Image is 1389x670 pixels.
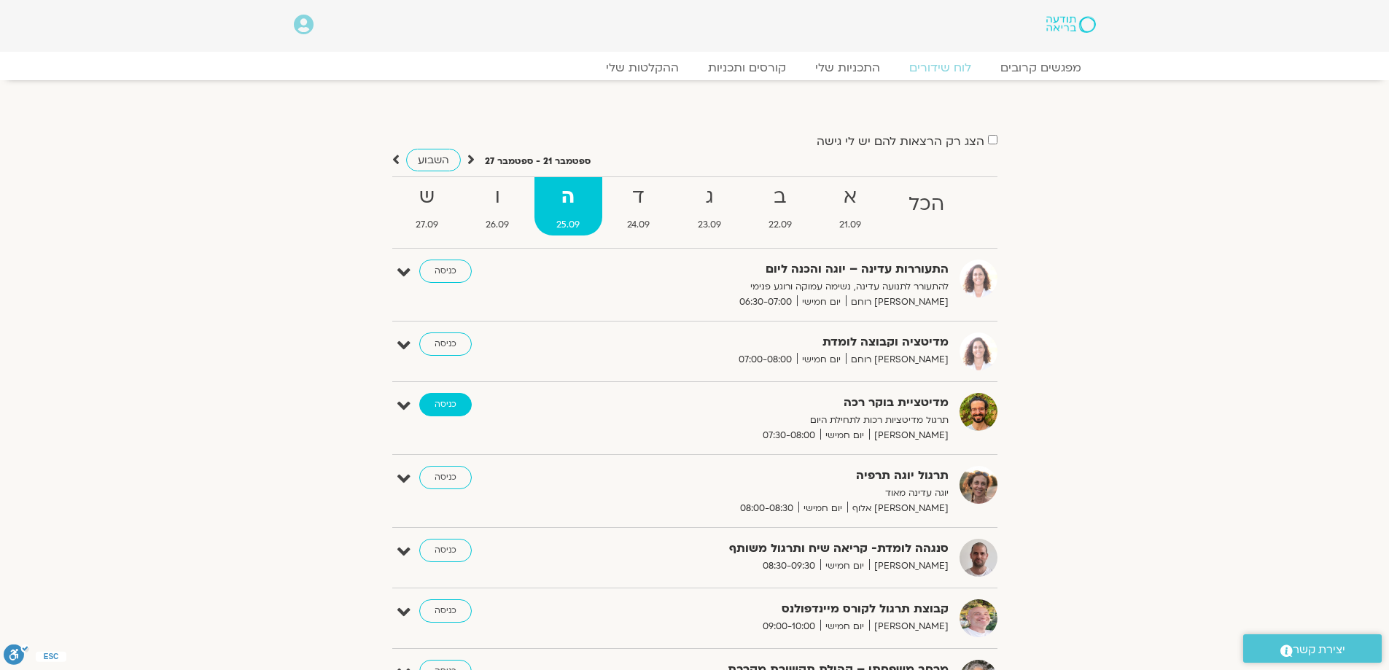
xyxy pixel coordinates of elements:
[797,295,846,310] span: יום חמישי
[605,181,672,214] strong: ד
[847,501,949,516] span: [PERSON_NAME] אלוף
[801,61,895,75] a: התכניות שלי
[886,188,966,221] strong: הכל
[394,181,461,214] strong: ש
[986,61,1096,75] a: מפגשים קרובים
[605,177,672,235] a: ד24.09
[406,149,461,171] a: השבוע
[419,599,472,623] a: כניסה
[591,413,949,428] p: תרגול מדיטציות רכות לתחילת היום
[591,332,949,352] strong: מדיטציה וקבוצה לומדת
[886,177,966,235] a: הכל
[758,428,820,443] span: 07:30-08:00
[485,154,591,169] p: ספטמבר 21 - ספטמבר 27
[817,177,883,235] a: א21.09
[758,619,820,634] span: 09:00-10:00
[464,181,532,214] strong: ו
[734,295,797,310] span: 06:30-07:00
[591,466,949,486] strong: תרגול יוגה תרפיה
[820,428,869,443] span: יום חמישי
[758,558,820,574] span: 08:30-09:30
[419,539,472,562] a: כניסה
[394,217,461,233] span: 27.09
[675,177,743,235] a: ג23.09
[591,486,949,501] p: יוגה עדינה מאוד
[798,501,847,516] span: יום חמישי
[817,135,984,148] label: הצג רק הרצאות להם יש לי גישה
[534,217,602,233] span: 25.09
[464,217,532,233] span: 26.09
[591,61,693,75] a: ההקלטות שלי
[591,539,949,558] strong: סנגהה לומדת- קריאה שיח ותרגול משותף
[419,393,472,416] a: כניסה
[591,279,949,295] p: להתעורר לתנועה עדינה, נשימה עמוקה ורוגע פנימי
[734,352,797,367] span: 07:00-08:00
[817,181,883,214] strong: א
[591,260,949,279] strong: התעוררות עדינה – יוגה והכנה ליום
[534,177,602,235] a: ה25.09
[1293,640,1345,660] span: יצירת קשר
[418,153,449,167] span: השבוע
[419,466,472,489] a: כניסה
[693,61,801,75] a: קורסים ותכניות
[869,558,949,574] span: [PERSON_NAME]
[591,599,949,619] strong: קבוצת תרגול לקורס מיינדפולנס
[746,217,814,233] span: 22.09
[817,217,883,233] span: 21.09
[419,332,472,356] a: כניסה
[675,181,743,214] strong: ג
[797,352,846,367] span: יום חמישי
[591,393,949,413] strong: מדיטציית בוקר רכה
[534,181,602,214] strong: ה
[869,619,949,634] span: [PERSON_NAME]
[294,61,1096,75] nav: Menu
[419,260,472,283] a: כניסה
[464,177,532,235] a: ו26.09
[846,295,949,310] span: [PERSON_NAME] רוחם
[675,217,743,233] span: 23.09
[869,428,949,443] span: [PERSON_NAME]
[820,558,869,574] span: יום חמישי
[605,217,672,233] span: 24.09
[895,61,986,75] a: לוח שידורים
[394,177,461,235] a: ש27.09
[735,501,798,516] span: 08:00-08:30
[746,177,814,235] a: ב22.09
[746,181,814,214] strong: ב
[1243,634,1382,663] a: יצירת קשר
[846,352,949,367] span: [PERSON_NAME] רוחם
[820,619,869,634] span: יום חמישי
